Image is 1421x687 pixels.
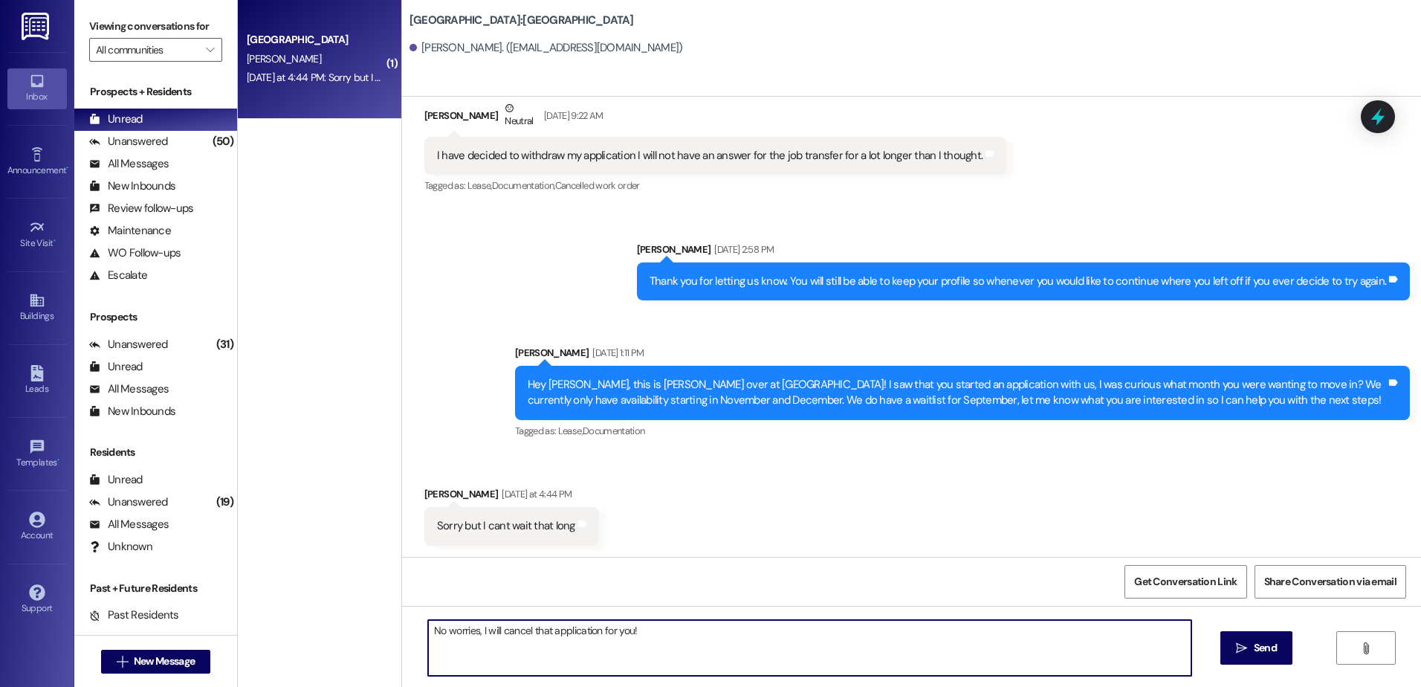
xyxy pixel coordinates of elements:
div: (31) [213,333,237,356]
div: WO Follow-ups [89,245,181,261]
button: Send [1220,631,1292,665]
div: Unanswered [89,337,168,352]
span: Documentation [583,425,645,437]
div: Prospects [74,309,237,325]
div: All Messages [89,381,169,397]
i:  [206,44,214,56]
div: Sorry but I cant wait that long [437,518,575,534]
div: Review follow-ups [89,201,193,216]
div: Hey [PERSON_NAME], this is [PERSON_NAME] over at [GEOGRAPHIC_DATA]! I saw that you started an app... [528,377,1386,409]
button: Get Conversation Link [1124,565,1246,599]
a: Site Visit • [7,215,67,255]
div: Tagged as: [424,175,1006,196]
b: [GEOGRAPHIC_DATA]: [GEOGRAPHIC_DATA] [410,13,634,28]
span: Lease , [558,425,583,437]
div: All Messages [89,156,169,172]
div: Maintenance [89,223,171,239]
a: Leads [7,361,67,401]
div: [DATE] at 4:44 PM: Sorry but I cant wait that long [247,71,455,84]
textarea: No worries, I will cancel that application for you! [428,620,1191,676]
div: Unread [89,472,143,488]
button: New Message [101,650,211,674]
div: Unanswered [89,494,168,510]
div: Unread [89,359,143,375]
i:  [1360,642,1371,654]
button: Share Conversation via email [1255,565,1406,599]
div: New Inbounds [89,178,175,194]
div: Tagged as: [515,420,1410,442]
div: [PERSON_NAME] [515,345,1410,366]
span: Lease , [467,179,492,192]
span: Documentation , [492,179,555,192]
div: Past Residents [89,607,179,623]
div: Neutral [502,100,536,132]
div: Prospects + Residents [74,84,237,100]
a: Account [7,507,67,547]
div: Escalate [89,268,147,283]
div: [DATE] at 4:44 PM [498,486,572,502]
div: Past + Future Residents [74,581,237,596]
a: Inbox [7,68,67,109]
div: Unread [89,112,143,127]
div: I have decided to withdraw my application I will not have an answer for the job transfer for a lo... [437,148,983,164]
div: All Messages [89,517,169,532]
i:  [1236,642,1247,654]
i:  [117,656,128,668]
span: Get Conversation Link [1134,574,1237,590]
div: [DATE] 9:22 AM [540,108,603,123]
span: • [57,455,59,465]
span: Send [1254,640,1277,656]
a: Support [7,580,67,620]
div: [DATE] 1:11 PM [589,345,644,361]
input: All communities [96,38,198,62]
div: New Inbounds [89,404,175,419]
div: [GEOGRAPHIC_DATA] [247,32,384,48]
div: Unknown [89,539,152,555]
div: (50) [209,130,237,153]
span: Share Conversation via email [1264,574,1396,590]
img: ResiDesk Logo [22,13,52,40]
div: (19) [213,491,237,514]
div: Unanswered [89,134,168,149]
div: Residents [74,445,237,460]
a: Templates • [7,434,67,474]
div: [PERSON_NAME] [424,100,1006,137]
div: [DATE] 2:58 PM [710,242,774,257]
span: New Message [134,654,195,669]
span: • [66,163,68,173]
div: [PERSON_NAME] [424,486,599,507]
span: Cancelled work order [555,179,640,192]
span: [PERSON_NAME] [247,52,321,65]
span: • [54,236,56,246]
div: [PERSON_NAME]. ([EMAIL_ADDRESS][DOMAIN_NAME]) [410,40,683,56]
a: Buildings [7,288,67,328]
label: Viewing conversations for [89,15,222,38]
div: Thank you for letting us know. You will still be able to keep your profile so whenever you would ... [650,274,1386,289]
div: [PERSON_NAME] [637,242,1410,262]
